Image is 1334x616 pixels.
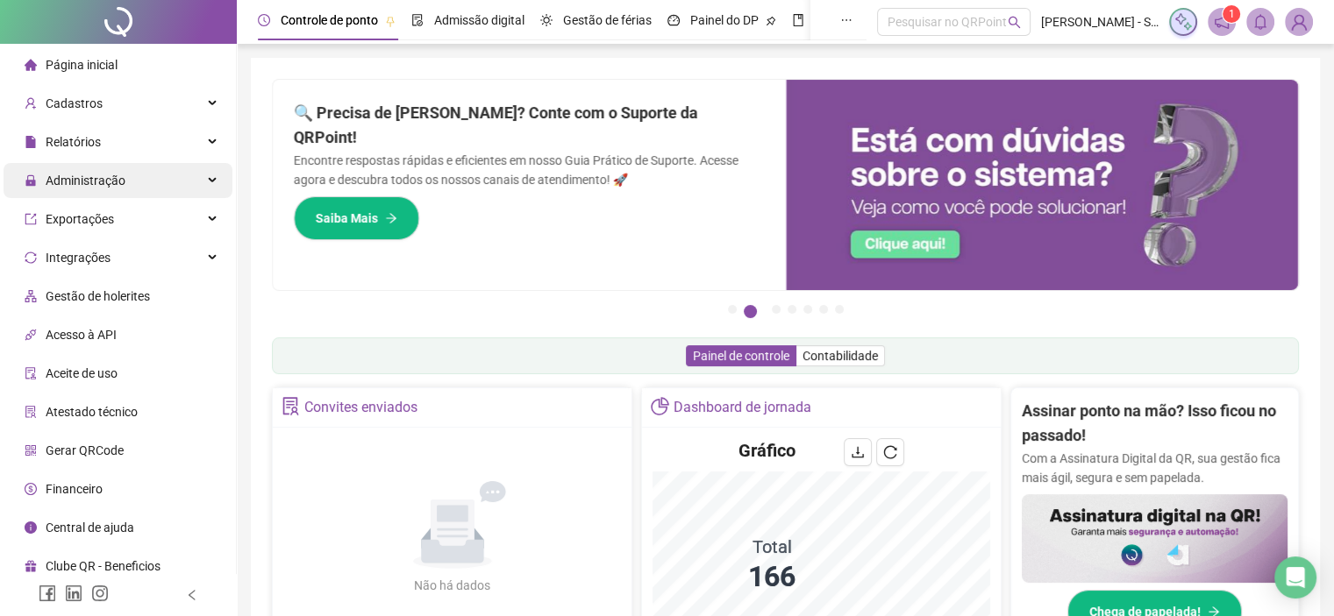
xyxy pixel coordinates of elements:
span: reload [883,445,897,459]
span: api [25,329,37,341]
span: 1 [1229,8,1235,20]
button: 1 [728,305,737,314]
span: qrcode [25,444,37,457]
span: download [851,445,865,459]
button: 2 [744,305,757,318]
span: Cadastros [46,96,103,110]
div: Dashboard de jornada [674,393,811,422]
span: Financeiro [46,482,103,496]
span: lock [25,174,37,187]
span: user-add [25,97,37,110]
span: export [25,213,37,225]
span: Contabilidade [803,349,878,363]
span: pie-chart [651,397,669,415]
span: apartment [25,290,37,302]
button: 4 [788,305,796,314]
span: arrow-right [385,212,397,224]
span: solution [25,406,37,418]
button: Saiba Mais [294,196,419,240]
span: info-circle [25,521,37,534]
span: Painel de controle [693,349,789,363]
span: [PERSON_NAME] - SS Administradora [1041,12,1159,32]
div: Não há dados [372,576,533,595]
span: pushpin [385,16,396,26]
span: audit [25,367,37,379]
span: Saiba Mais [316,209,378,228]
h2: Assinar ponto na mão? Isso ficou no passado! [1022,399,1288,449]
span: Clube QR - Beneficios [46,559,161,573]
span: ellipsis [840,14,852,26]
h2: 🔍 Precisa de [PERSON_NAME]? Conte com o Suporte da QRPoint! [294,101,765,151]
span: Administração [46,173,125,188]
span: notification [1214,14,1230,30]
img: sparkle-icon.fc2bf0ac1784a2077858766a79e2daf3.svg [1173,12,1193,32]
span: clock-circle [258,14,270,26]
p: Encontre respostas rápidas e eficientes em nosso Guia Prático de Suporte. Acesse agora e descubra... [294,151,765,189]
sup: 1 [1223,5,1240,23]
span: Integrações [46,251,111,265]
span: home [25,59,37,71]
span: sync [25,251,37,264]
button: 5 [803,305,812,314]
span: Central de ajuda [46,520,134,535]
span: left [186,589,198,601]
span: linkedin [65,584,82,602]
span: pushpin [766,16,776,26]
span: Relatórios [46,135,101,149]
span: file [25,136,37,148]
img: banner%2F0cf4e1f0-cb71-40ef-aa93-44bd3d4ee559.png [786,80,1299,290]
span: solution [282,397,300,415]
span: dashboard [667,14,680,26]
span: book [792,14,804,26]
span: dollar [25,483,37,495]
span: Acesso à API [46,328,117,342]
img: banner%2F02c71560-61a6-44d4-94b9-c8ab97240462.png [1022,494,1288,583]
span: Gestão de holerites [46,289,150,303]
span: facebook [39,584,56,602]
span: Controle de ponto [281,13,378,27]
span: Gerar QRCode [46,443,124,457]
span: search [1008,16,1021,29]
span: Exportações [46,212,114,226]
p: Com a Assinatura Digital da QR, sua gestão fica mais ágil, segura e sem papelada. [1022,449,1288,487]
span: gift [25,560,37,572]
h4: Gráfico [738,438,795,463]
button: 3 [772,305,781,314]
img: 93079 [1286,9,1312,35]
span: bell [1252,14,1268,30]
span: file-done [411,14,424,26]
span: Painel do DP [690,13,759,27]
span: Gestão de férias [563,13,652,27]
button: 6 [819,305,828,314]
span: instagram [91,584,109,602]
span: Atestado técnico [46,405,138,419]
span: sun [540,14,553,26]
span: Página inicial [46,58,118,72]
div: Open Intercom Messenger [1274,556,1316,598]
span: Aceite de uso [46,366,118,380]
div: Convites enviados [304,393,417,422]
button: 7 [835,305,844,314]
span: Admissão digital [434,13,524,27]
